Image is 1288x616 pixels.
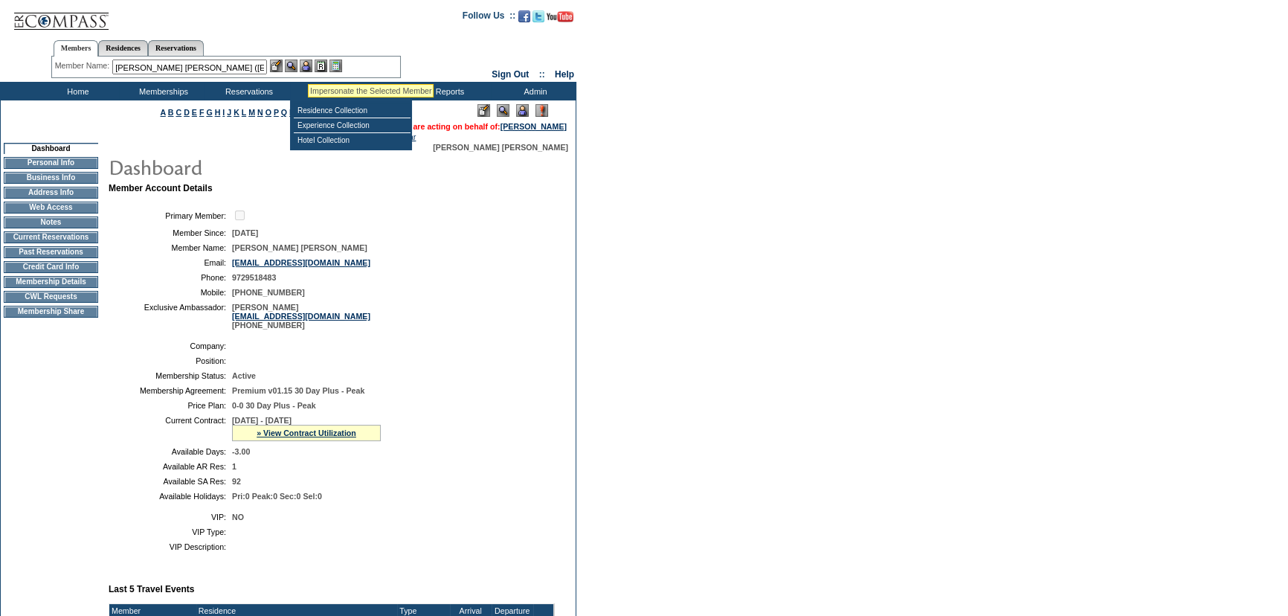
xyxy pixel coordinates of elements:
img: Impersonate [516,104,529,117]
td: Hotel Collection [294,133,410,147]
a: D [184,108,190,117]
a: L [242,108,246,117]
span: [PERSON_NAME] [PHONE_NUMBER] [232,303,370,330]
td: VIP Type: [115,527,226,536]
a: O [265,108,271,117]
td: Price Plan: [115,401,226,410]
td: Available SA Res: [115,477,226,486]
td: Dashboard [4,143,98,154]
img: Log Concern/Member Elevation [535,104,548,117]
td: Membership Share [4,306,98,318]
td: Membership Status: [115,371,226,380]
a: Follow us on Twitter [532,15,544,24]
td: Reservations [205,82,290,100]
span: NO [232,513,244,522]
a: E [192,108,197,117]
a: M [248,108,255,117]
td: Available Holidays: [115,492,226,501]
td: Member Since: [115,228,226,237]
td: Mobile: [115,288,226,297]
a: Sign Out [492,69,529,80]
img: Impersonate [300,60,312,72]
td: Credit Card Info [4,261,98,273]
td: Membership Details [4,276,98,288]
td: Personal Info [4,157,98,169]
a: [EMAIL_ADDRESS][DOMAIN_NAME] [232,258,370,267]
a: H [215,108,221,117]
td: Residence Collection [294,103,410,118]
td: Available AR Res: [115,462,226,471]
td: Position: [115,356,226,365]
img: pgTtlDashboard.gif [108,152,405,182]
a: B [168,108,174,117]
td: Admin [491,82,576,100]
td: Available Days: [115,447,226,456]
span: You are acting on behalf of: [396,122,567,131]
a: Q [281,108,287,117]
a: N [257,108,263,117]
td: Experience Collection [294,118,410,133]
a: G [206,108,212,117]
a: Become our fan on Facebook [518,15,530,24]
td: Phone: [115,273,226,282]
img: View Mode [497,104,509,117]
td: Current Contract: [115,416,226,441]
td: Past Reservations [4,246,98,258]
a: I [222,108,225,117]
span: 92 [232,477,241,486]
a: Members [54,40,99,57]
a: Reservations [148,40,204,56]
td: Membership Agreement: [115,386,226,395]
td: Current Reservations [4,231,98,243]
span: 1 [232,462,236,471]
td: Reports [405,82,491,100]
span: [PHONE_NUMBER] [232,288,305,297]
span: :: [539,69,545,80]
a: » View Contract Utilization [257,429,356,437]
a: F [199,108,205,117]
td: Web Access [4,202,98,214]
img: Subscribe to our YouTube Channel [547,11,573,22]
td: Exclusive Ambassador: [115,303,226,330]
td: Address Info [4,187,98,199]
span: [DATE] - [DATE] [232,416,292,425]
td: Vacation Collection [290,82,405,100]
a: Subscribe to our YouTube Channel [547,15,573,24]
span: [PERSON_NAME] [PERSON_NAME] [232,243,367,252]
td: Company: [115,341,226,350]
a: P [274,108,279,117]
td: Notes [4,216,98,228]
b: Last 5 Travel Events [109,584,194,594]
a: Residences [98,40,148,56]
td: Email: [115,258,226,267]
td: Primary Member: [115,208,226,222]
a: K [234,108,239,117]
a: [PERSON_NAME] [500,122,567,131]
img: b_edit.gif [270,60,283,72]
a: A [161,108,166,117]
span: 9729518483 [232,273,276,282]
img: Become our fan on Facebook [518,10,530,22]
td: VIP Description: [115,542,226,551]
img: Follow us on Twitter [532,10,544,22]
span: Premium v01.15 30 Day Plus - Peak [232,386,364,395]
span: -3.00 [232,447,250,456]
td: Member Name: [115,243,226,252]
div: Impersonate the Selected Member [310,86,431,95]
td: Memberships [119,82,205,100]
a: Help [555,69,574,80]
div: Member Name: [55,60,112,72]
td: Follow Us :: [463,9,515,27]
a: J [227,108,231,117]
td: Home [33,82,119,100]
span: 0-0 30 Day Plus - Peak [232,401,316,410]
img: b_calculator.gif [329,60,342,72]
td: CWL Requests [4,291,98,303]
td: VIP: [115,513,226,522]
span: [PERSON_NAME] [PERSON_NAME] [433,143,568,152]
span: [DATE] [232,228,258,237]
a: C [176,108,181,117]
b: Member Account Details [109,183,213,193]
span: Pri:0 Peak:0 Sec:0 Sel:0 [232,492,322,501]
img: View [285,60,297,72]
